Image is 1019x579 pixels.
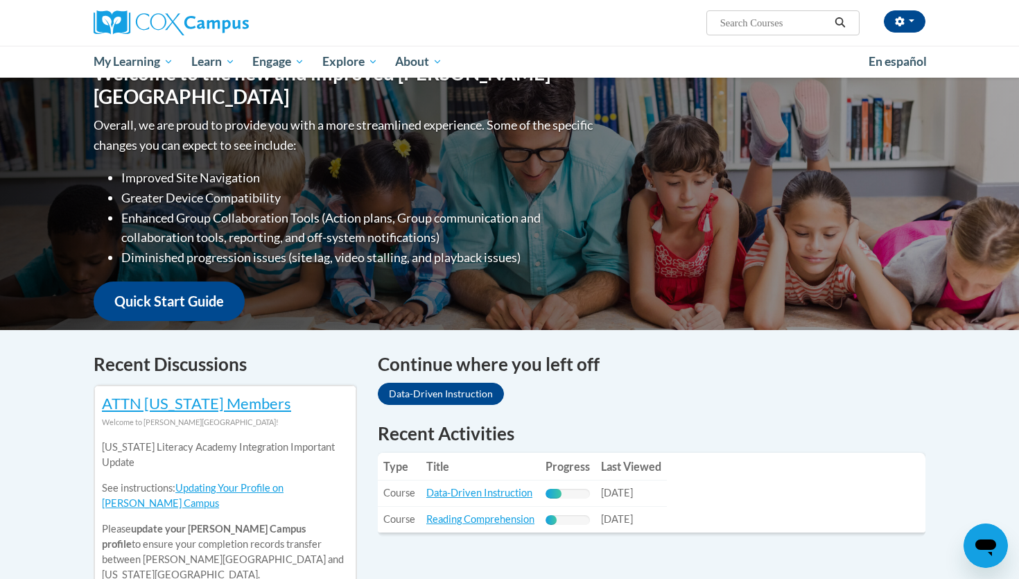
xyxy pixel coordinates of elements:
[102,482,284,509] a: Updating Your Profile on [PERSON_NAME] Campus
[121,208,596,248] li: Enhanced Group Collaboration Tools (Action plans, Group communication and collaboration tools, re...
[94,115,596,155] p: Overall, we are proud to provide you with a more streamlined experience. Some of the specific cha...
[121,168,596,188] li: Improved Site Navigation
[313,46,387,78] a: Explore
[601,513,633,525] span: [DATE]
[964,524,1008,568] iframe: Button to launch messaging window
[73,46,946,78] div: Main menu
[546,515,557,525] div: Progress, %
[378,421,925,446] h1: Recent Activities
[378,453,421,481] th: Type
[378,383,504,405] a: Data-Driven Instruction
[546,489,561,499] div: Progress, %
[869,54,927,69] span: En español
[94,10,357,35] a: Cox Campus
[387,46,452,78] a: About
[884,10,925,33] button: Account Settings
[540,453,595,481] th: Progress
[322,53,378,70] span: Explore
[860,47,936,76] a: En español
[421,453,540,481] th: Title
[94,10,249,35] img: Cox Campus
[102,440,349,470] p: [US_STATE] Literacy Academy Integration Important Update
[252,53,304,70] span: Engage
[719,15,830,31] input: Search Courses
[94,351,357,378] h4: Recent Discussions
[383,513,415,525] span: Course
[830,15,851,31] button: Search
[102,523,306,550] b: update your [PERSON_NAME] Campus profile
[94,282,245,321] a: Quick Start Guide
[601,487,633,499] span: [DATE]
[85,46,182,78] a: My Learning
[94,62,596,108] h1: Welcome to the new and improved [PERSON_NAME][GEOGRAPHIC_DATA]
[383,487,415,499] span: Course
[243,46,313,78] a: Engage
[94,53,173,70] span: My Learning
[102,415,349,430] div: Welcome to [PERSON_NAME][GEOGRAPHIC_DATA]!
[121,248,596,268] li: Diminished progression issues (site lag, video stalling, and playback issues)
[102,394,291,413] a: ATTN [US_STATE] Members
[182,46,244,78] a: Learn
[595,453,667,481] th: Last Viewed
[426,487,532,499] a: Data-Driven Instruction
[426,513,534,525] a: Reading Comprehension
[191,53,235,70] span: Learn
[378,351,925,378] h4: Continue where you left off
[395,53,442,70] span: About
[121,188,596,208] li: Greater Device Compatibility
[102,481,349,511] p: See instructions:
